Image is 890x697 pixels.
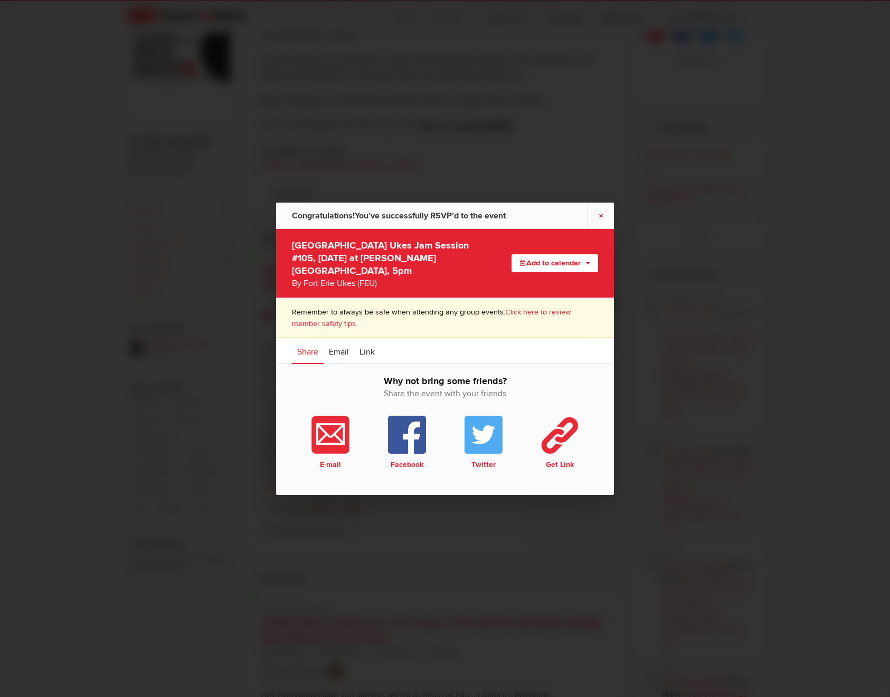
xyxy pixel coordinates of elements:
[588,202,614,228] a: ×
[292,338,324,364] a: Share
[371,460,443,470] b: Facebook
[324,338,354,364] a: Email
[292,210,355,221] span: Congratulations!
[294,460,366,470] b: E-mail
[292,307,571,328] a: Click here to review member safety tips.
[512,254,598,272] button: Add to calendar
[354,338,380,364] a: Link
[445,416,522,470] a: Twitter
[292,276,476,289] div: By Fort Erie Ukes (FEU)
[522,416,598,470] a: Get Link
[524,460,596,470] b: Get Link
[297,347,318,357] span: Share
[329,347,349,357] span: Email
[292,236,476,289] div: [GEOGRAPHIC_DATA] Ukes Jam Session #105, [DATE] at [PERSON_NAME][GEOGRAPHIC_DATA], 5pm
[447,460,519,470] b: Twitter
[368,416,445,470] a: Facebook
[359,347,375,357] span: Link
[292,416,368,470] a: E-mail
[292,306,598,329] p: Remember to always be safe when attending any group events.
[292,375,598,410] h2: Why not bring some friends?
[292,202,506,228] div: You’ve successfully RSVP’d to the event
[292,387,598,400] span: Share the event with your friends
